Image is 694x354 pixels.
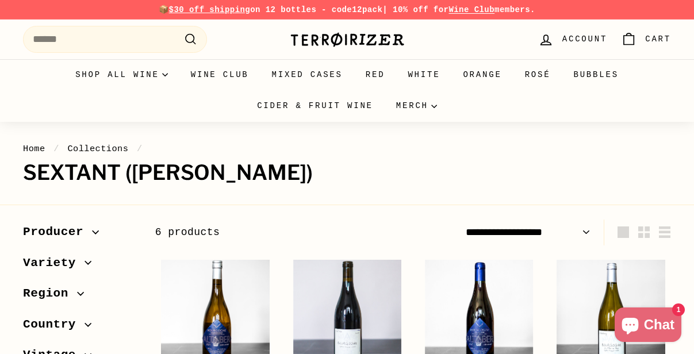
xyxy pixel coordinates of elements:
a: Mixed Cases [260,59,354,90]
a: Wine Club [179,59,260,90]
button: Region [23,281,137,312]
a: Wine Club [448,5,494,14]
span: $30 off shipping [169,5,251,14]
a: White [396,59,451,90]
inbox-online-store-chat: Shopify online store chat [611,307,685,345]
summary: Merch [385,90,448,121]
span: / [134,144,145,154]
nav: breadcrumbs [23,142,671,156]
a: Rosé [513,59,562,90]
a: Account [531,22,614,56]
a: Red [354,59,397,90]
summary: Shop all wine [64,59,179,90]
span: Producer [23,222,92,242]
span: / [51,144,62,154]
button: Producer [23,220,137,251]
button: Country [23,312,137,343]
h1: Sextant ([PERSON_NAME]) [23,161,671,184]
a: Cider & Fruit Wine [246,90,385,121]
a: Orange [451,59,513,90]
span: Country [23,315,85,334]
a: Cart [614,22,678,56]
a: Bubbles [562,59,630,90]
button: Variety [23,251,137,282]
strong: 12pack [352,5,382,14]
p: 📦 on 12 bottles - code | 10% off for members. [23,3,671,16]
span: Variety [23,253,85,273]
a: Collections [67,144,128,154]
span: Cart [645,33,671,45]
div: 6 products [155,224,413,241]
span: Account [562,33,607,45]
span: Region [23,284,77,303]
a: Home [23,144,45,154]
